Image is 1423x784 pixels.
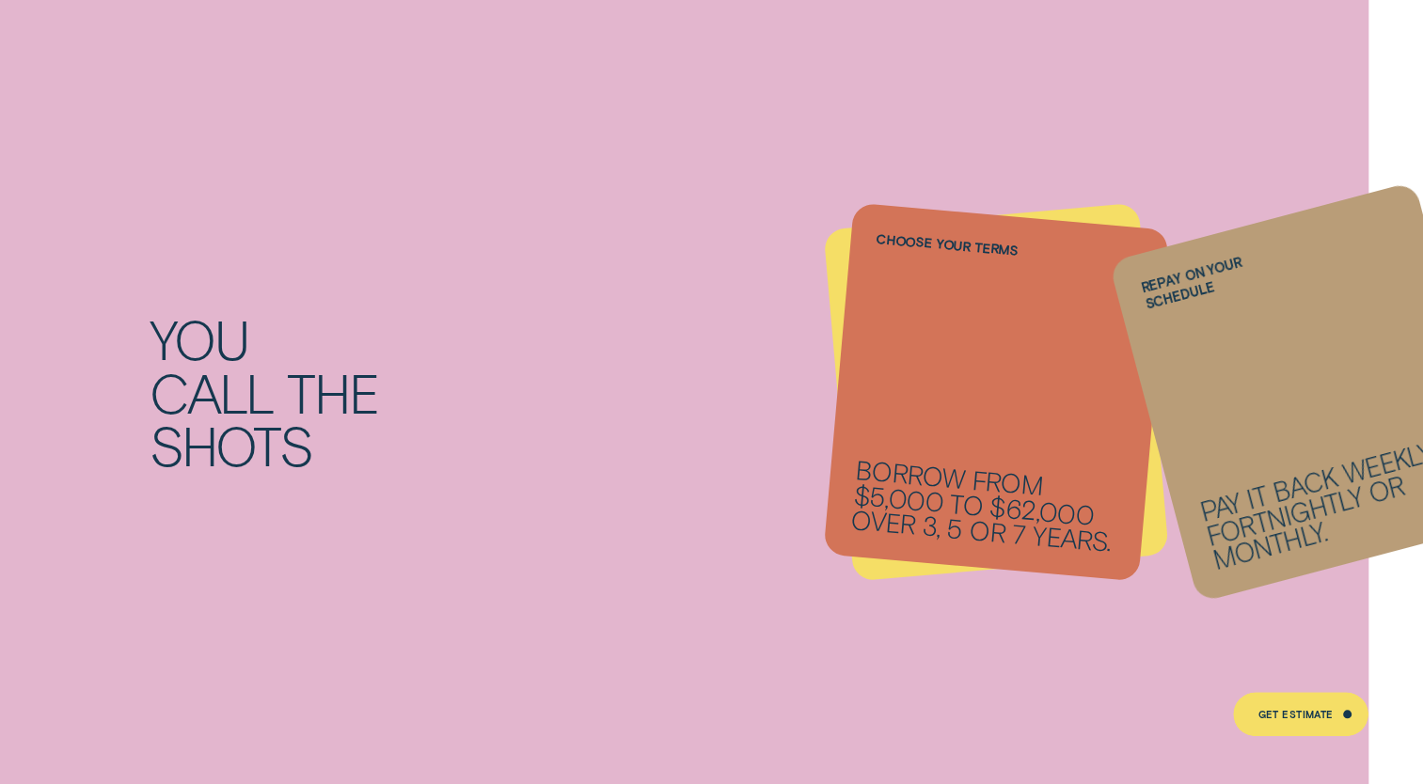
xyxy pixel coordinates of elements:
h2: You call the shots [142,312,712,472]
label: Repay on your schedule [1139,243,1289,314]
div: You call the shots [150,312,703,472]
a: Get Estimate [1233,692,1368,737]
